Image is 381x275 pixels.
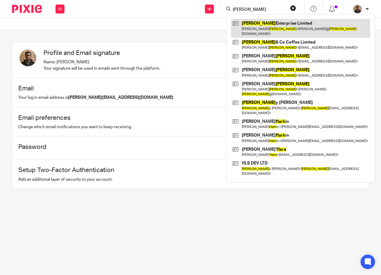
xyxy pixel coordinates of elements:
[18,165,114,175] h1: Setup Two-Factor Authentication
[18,142,46,152] h1: Password
[43,48,160,58] h1: Profile and Email signature
[12,5,42,13] img: Pixie
[18,84,173,93] h1: Email
[68,95,173,100] b: [PERSON_NAME][EMAIL_ADDRESS][DOMAIN_NAME]
[18,124,132,130] p: Change which email notifications you want to keep receiving.
[353,4,362,14] img: WhatsApp%20Image%202025-04-23%20.jpg
[18,177,114,183] p: Add an additional layer of security to your account.
[232,7,286,13] input: Search
[43,59,160,71] p: Name: [PERSON_NAME] Your signature will be used in emails sent through the platform.
[18,113,132,122] h1: Email preferences
[18,48,37,68] img: WhatsApp%20Image%202025-04-23%20.jpg
[290,5,296,11] button: Clear
[18,95,173,101] p: Your log in email address is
